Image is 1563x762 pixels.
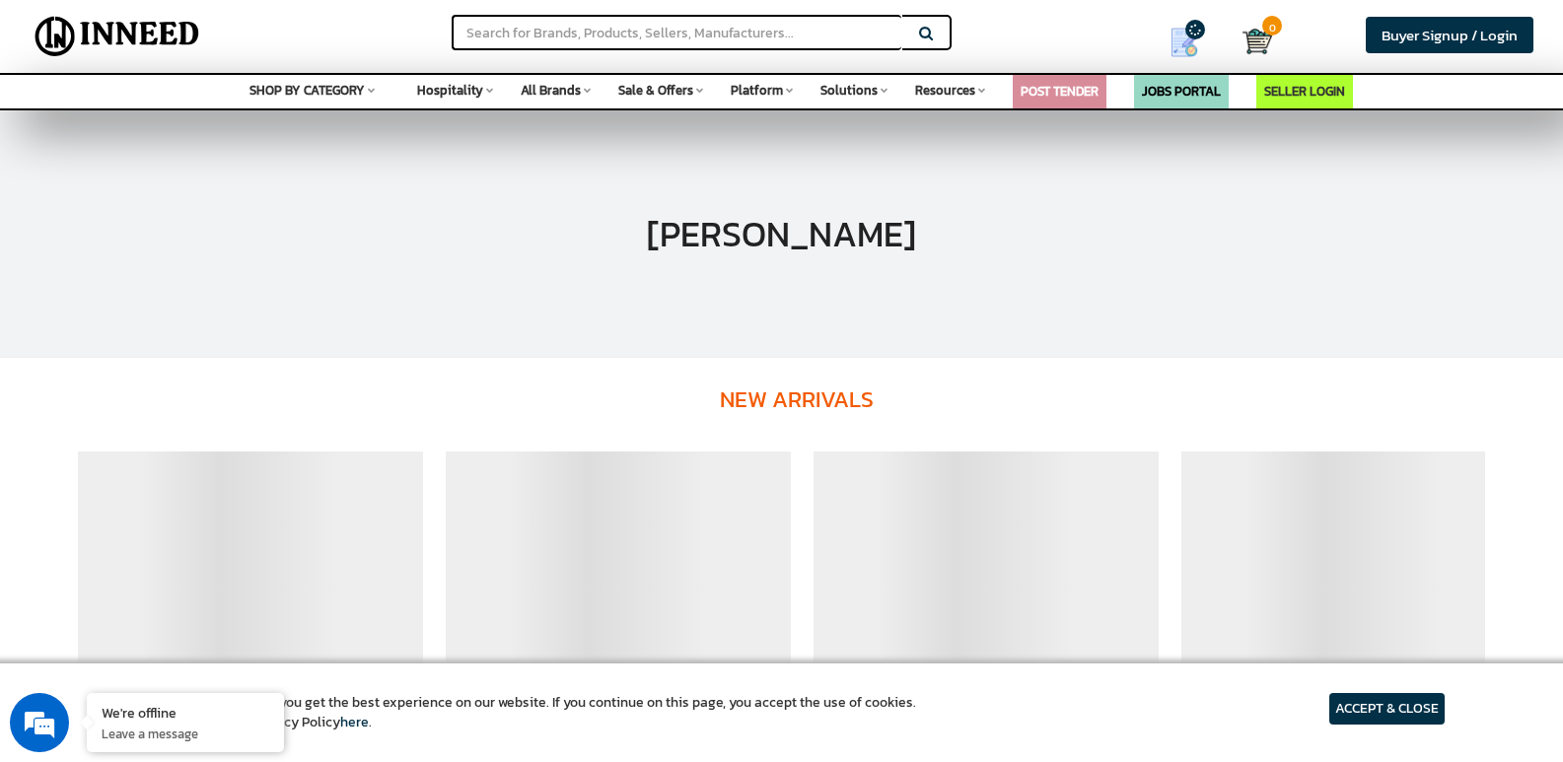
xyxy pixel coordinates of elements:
[122,358,1470,442] h4: New Arrivals
[118,693,916,732] article: We use cookies to ensure you get the best experience on our website. If you continue on this page...
[102,703,269,722] div: We're offline
[1021,82,1099,101] a: POST TENDER
[340,712,369,732] a: here
[452,15,901,50] input: Search for Brands, Products, Sellers, Manufacturers...
[915,81,975,100] span: Resources
[647,215,916,254] h1: [PERSON_NAME]
[820,81,878,100] span: Solutions
[27,12,208,61] img: Inneed.Market
[1170,28,1199,57] img: Show My Quotes
[249,81,365,100] span: SHOP BY CATEGORY
[102,725,269,742] p: Leave a message
[1382,24,1518,46] span: Buyer Signup / Login
[1366,17,1533,53] a: Buyer Signup / Login
[1142,82,1221,101] a: JOBS PORTAL
[417,81,483,100] span: Hospitality
[731,81,783,100] span: Platform
[618,81,693,100] span: Sale & Offers
[1141,20,1243,65] a: my Quotes
[1243,27,1272,56] img: Cart
[1264,82,1345,101] a: SELLER LOGIN
[1243,20,1258,63] a: Cart 0
[521,81,581,100] span: All Brands
[1329,693,1445,725] article: ACCEPT & CLOSE
[1262,16,1282,35] span: 0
